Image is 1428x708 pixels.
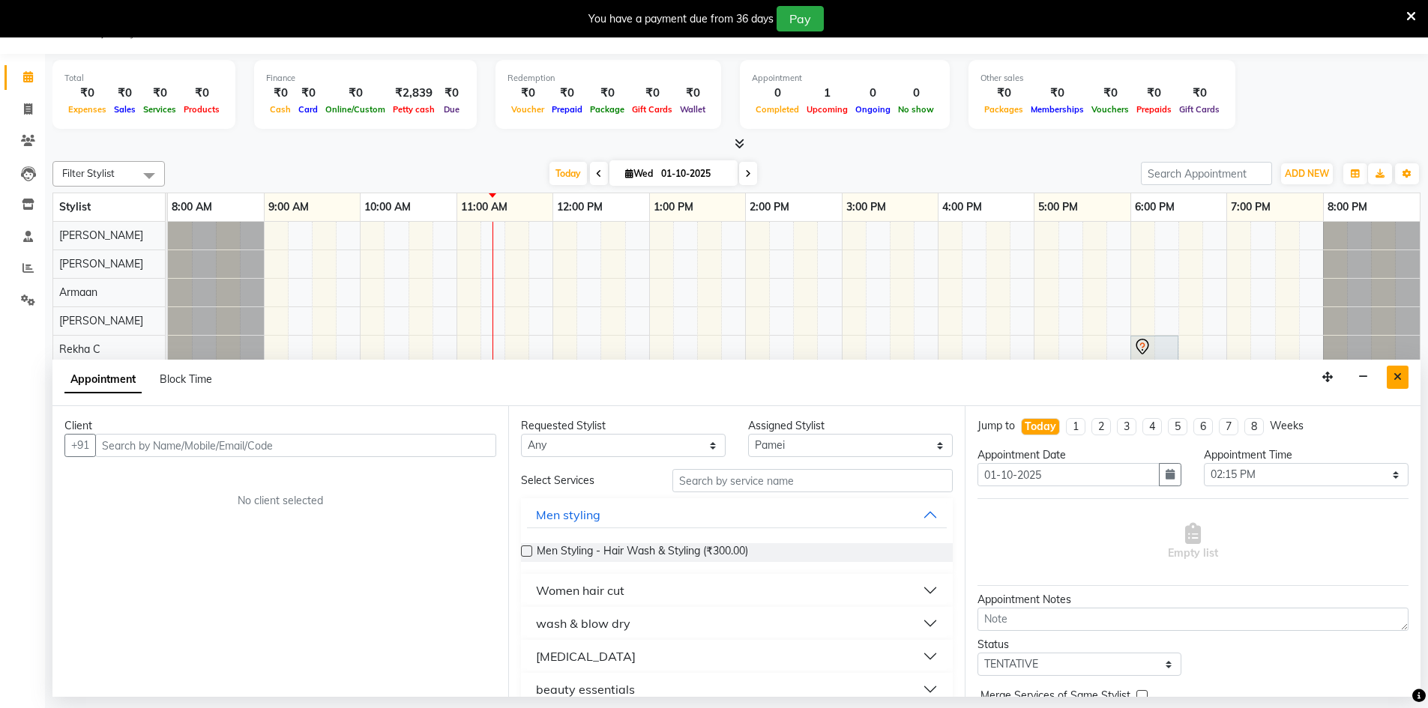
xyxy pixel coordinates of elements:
a: 1:00 PM [650,196,697,218]
div: Appointment Time [1204,447,1409,463]
div: wash & blow dry [536,614,630,632]
span: Men Styling - Hair Wash & Styling (₹300.00) [537,543,748,562]
div: ₹0 [266,85,295,102]
span: Petty cash [389,104,439,115]
div: Appointment [752,72,938,85]
div: [PERSON_NAME], TK01, 06:00 PM-06:30 PM, Beauty Essentials - Full Legs Brightening - Waxing [1132,338,1177,369]
span: Gift Cards [628,104,676,115]
a: 6:00 PM [1131,196,1178,218]
div: Women hair cut [536,581,624,599]
button: Close [1387,366,1409,389]
span: Wallet [676,104,709,115]
span: Wed [621,168,657,179]
span: [PERSON_NAME] [59,229,143,242]
span: Memberships [1027,104,1088,115]
div: ₹0 [548,85,586,102]
input: Search by Name/Mobile/Email/Code [95,434,496,457]
div: ₹0 [628,85,676,102]
div: beauty essentials [536,680,635,698]
span: Services [139,104,180,115]
li: 2 [1091,418,1111,435]
button: Pay [777,6,824,31]
div: Client [64,418,496,434]
span: Block Time [160,372,212,386]
div: Today [1025,419,1056,435]
span: Ongoing [852,104,894,115]
div: ₹0 [322,85,389,102]
span: Completed [752,104,803,115]
span: Package [586,104,628,115]
span: Empty list [1168,523,1218,561]
div: No client selected [100,493,460,509]
a: 12:00 PM [553,196,606,218]
span: Cash [266,104,295,115]
div: ₹0 [676,85,709,102]
li: 6 [1193,418,1213,435]
span: No show [894,104,938,115]
div: Appointment Notes [977,592,1409,608]
div: ₹0 [1027,85,1088,102]
span: Due [440,104,463,115]
div: 0 [852,85,894,102]
div: ₹0 [507,85,548,102]
a: 8:00 PM [1324,196,1371,218]
span: Card [295,104,322,115]
div: ₹0 [110,85,139,102]
button: +91 [64,434,96,457]
a: 10:00 AM [361,196,415,218]
span: Sales [110,104,139,115]
span: Packages [980,104,1027,115]
span: Filter Stylist [62,167,115,179]
div: 0 [752,85,803,102]
div: ₹0 [139,85,180,102]
div: Other sales [980,72,1223,85]
div: Requested Stylist [521,418,726,434]
div: ₹0 [439,85,465,102]
span: Armaan [59,285,97,299]
li: 4 [1142,418,1162,435]
span: Rekha C [59,342,100,356]
input: 2025-10-01 [657,163,732,185]
span: Upcoming [803,104,852,115]
button: beauty essentials [527,676,946,703]
span: Online/Custom [322,104,389,115]
a: 4:00 PM [939,196,986,218]
div: Men styling [536,506,600,524]
div: Redemption [507,72,709,85]
div: [MEDICAL_DATA] [536,647,636,665]
span: Today [549,162,587,185]
span: Voucher [507,104,548,115]
div: ₹0 [1088,85,1133,102]
button: wash & blow dry [527,610,946,637]
a: 2:00 PM [746,196,793,218]
input: Search by service name [672,469,953,492]
li: 3 [1117,418,1136,435]
span: Expenses [64,104,110,115]
button: [MEDICAL_DATA] [527,643,946,670]
div: Jump to [977,418,1015,434]
a: 5:00 PM [1034,196,1082,218]
span: Prepaids [1133,104,1175,115]
div: Total [64,72,223,85]
div: ₹0 [1133,85,1175,102]
div: 1 [803,85,852,102]
span: Gift Cards [1175,104,1223,115]
span: Merge Services of Same Stylist [980,688,1130,707]
button: ADD NEW [1281,163,1333,184]
a: 3:00 PM [843,196,890,218]
input: yyyy-mm-dd [977,463,1160,486]
button: Men styling [527,501,946,528]
div: Status [977,637,1182,653]
span: Products [180,104,223,115]
div: You have a payment due from 36 days [588,11,774,27]
div: 0 [894,85,938,102]
div: ₹0 [180,85,223,102]
div: Finance [266,72,465,85]
li: 7 [1219,418,1238,435]
div: Weeks [1270,418,1304,434]
input: Search Appointment [1141,162,1272,185]
div: Select Services [510,473,661,488]
div: Assigned Stylist [748,418,953,434]
span: Stylist [59,200,91,214]
div: ₹0 [1175,85,1223,102]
